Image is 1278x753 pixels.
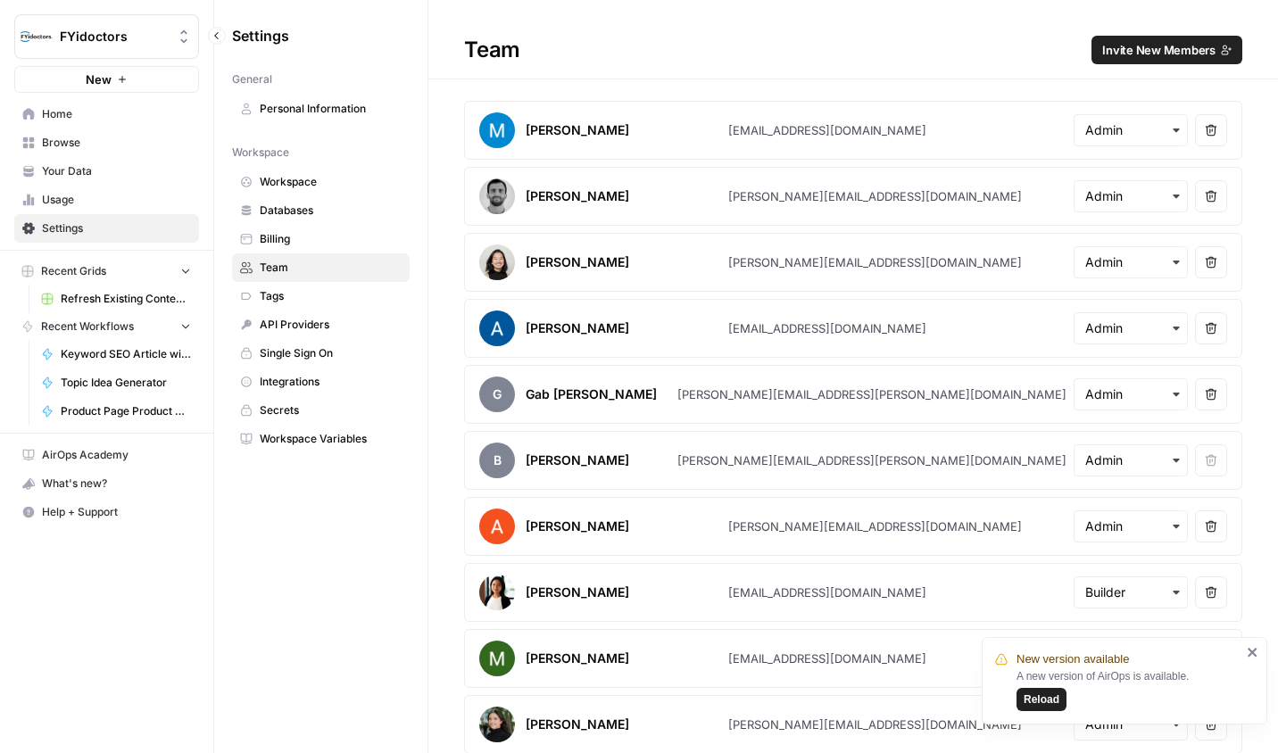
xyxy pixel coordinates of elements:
a: Topic Idea Generator [33,368,199,397]
span: Usage [42,192,191,208]
span: Keyword SEO Article with Human Review [61,346,191,362]
a: Browse [14,128,199,157]
span: Settings [42,220,191,236]
div: [EMAIL_ADDRESS][DOMAIN_NAME] [728,319,926,337]
div: [PERSON_NAME] [526,650,629,667]
img: avatar [479,641,515,676]
span: Recent Workflows [41,319,134,335]
input: Admin [1085,253,1176,271]
img: FYidoctors Logo [21,21,53,53]
div: What's new? [15,470,198,497]
span: Single Sign On [260,345,402,361]
input: Admin [1085,187,1176,205]
a: Product Page Product Descriptions, Titles, Meta Descriptions [33,397,199,426]
div: [PERSON_NAME][EMAIL_ADDRESS][DOMAIN_NAME] [728,517,1022,535]
div: [PERSON_NAME][EMAIL_ADDRESS][PERSON_NAME][DOMAIN_NAME] [677,385,1066,403]
span: Tags [260,288,402,304]
div: [PERSON_NAME][EMAIL_ADDRESS][PERSON_NAME][DOMAIN_NAME] [677,451,1066,469]
div: A new version of AirOps is available. [1017,668,1241,711]
a: Integrations [232,368,410,396]
a: Team [232,253,410,282]
span: New [86,70,112,88]
span: Settings [232,25,289,46]
div: [PERSON_NAME] [526,517,629,535]
img: avatar [479,509,515,544]
div: [PERSON_NAME][EMAIL_ADDRESS][DOMAIN_NAME] [728,187,1022,205]
span: Help + Support [42,504,191,520]
input: Admin [1085,385,1176,403]
a: Refresh Existing Content - FYidoctors [33,285,199,313]
img: avatar [479,244,515,280]
span: Product Page Product Descriptions, Titles, Meta Descriptions [61,403,191,419]
span: G [479,376,515,412]
button: close [1247,645,1259,659]
a: Personal Information [232,95,410,123]
button: Recent Grids [14,258,199,285]
div: [PERSON_NAME] [526,716,629,733]
div: [PERSON_NAME] [526,121,629,139]
span: API Providers [260,317,402,333]
span: Workspace [232,145,289,161]
a: API Providers [232,310,410,339]
a: Settings [14,214,199,243]
div: [PERSON_NAME][EMAIL_ADDRESS][DOMAIN_NAME] [728,253,1022,271]
input: Admin [1085,121,1176,139]
div: [EMAIL_ADDRESS][DOMAIN_NAME] [728,650,926,667]
button: Help + Support [14,498,199,526]
a: Usage [14,186,199,214]
img: avatar [479,707,515,742]
span: Secrets [260,402,402,418]
span: Browse [42,135,191,151]
span: New version available [1017,650,1129,668]
button: New [14,66,199,93]
input: Admin [1085,517,1176,535]
a: Workspace Variables [232,425,410,453]
span: Reload [1024,691,1059,707]
input: Admin [1085,451,1176,469]
a: Your Data [14,157,199,186]
span: Integrations [260,374,402,390]
button: Reload [1017,688,1066,711]
input: Admin [1085,716,1176,733]
span: Databases [260,203,402,219]
div: [PERSON_NAME] [526,253,629,271]
div: [PERSON_NAME][EMAIL_ADDRESS][DOMAIN_NAME] [728,716,1022,733]
span: Billing [260,231,402,247]
img: avatar [479,178,515,214]
div: [PERSON_NAME] [526,583,629,601]
a: Single Sign On [232,339,410,368]
span: Recent Grids [41,263,106,279]
span: B [479,443,515,478]
a: AirOps Academy [14,441,199,469]
span: Topic Idea Generator [61,375,191,391]
span: Workspace Variables [260,431,402,447]
span: Home [42,106,191,122]
div: [PERSON_NAME] [526,319,629,337]
span: Personal Information [260,101,402,117]
a: Keyword SEO Article with Human Review [33,340,199,368]
span: Refresh Existing Content - FYidoctors [61,291,191,307]
span: FYidoctors [60,28,168,46]
div: [EMAIL_ADDRESS][DOMAIN_NAME] [728,583,926,601]
div: Gab [PERSON_NAME] [526,385,657,403]
span: Invite New Members [1102,41,1216,59]
a: Secrets [232,396,410,425]
input: Admin [1085,319,1176,337]
a: Home [14,100,199,128]
img: avatar [479,310,515,346]
img: avatar [479,112,515,148]
span: Team [260,260,402,276]
div: [PERSON_NAME] [526,187,629,205]
a: Databases [232,196,410,225]
div: [EMAIL_ADDRESS][DOMAIN_NAME] [728,121,926,139]
span: Workspace [260,174,402,190]
a: Billing [232,225,410,253]
span: AirOps Academy [42,447,191,463]
input: Builder [1085,583,1176,601]
a: Workspace [232,168,410,196]
img: avatar [479,575,515,610]
button: Workspace: FYidoctors [14,14,199,59]
button: Recent Workflows [14,313,199,340]
div: Team [428,36,1278,64]
div: [PERSON_NAME] [526,451,629,469]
